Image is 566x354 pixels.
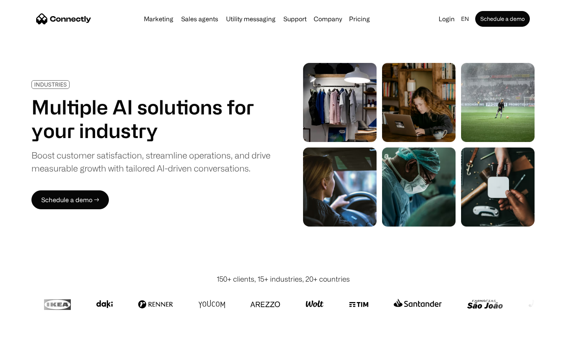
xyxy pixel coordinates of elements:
a: Utility messaging [223,16,279,22]
div: 150+ clients, 15+ industries, 20+ countries [217,274,350,284]
div: en [461,13,469,24]
div: INDUSTRIES [34,81,67,87]
div: Company [314,13,342,24]
aside: Language selected: English [8,339,47,351]
a: Schedule a demo [475,11,530,27]
a: Pricing [346,16,373,22]
div: Boost customer satisfaction, streamline operations, and drive measurable growth with tailored AI-... [31,149,270,175]
h1: Multiple AI solutions for your industry [31,95,270,142]
ul: Language list [16,340,47,351]
a: Sales agents [178,16,221,22]
a: Marketing [141,16,176,22]
a: Schedule a demo → [31,190,109,209]
a: Support [280,16,310,22]
a: Login [436,13,458,24]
